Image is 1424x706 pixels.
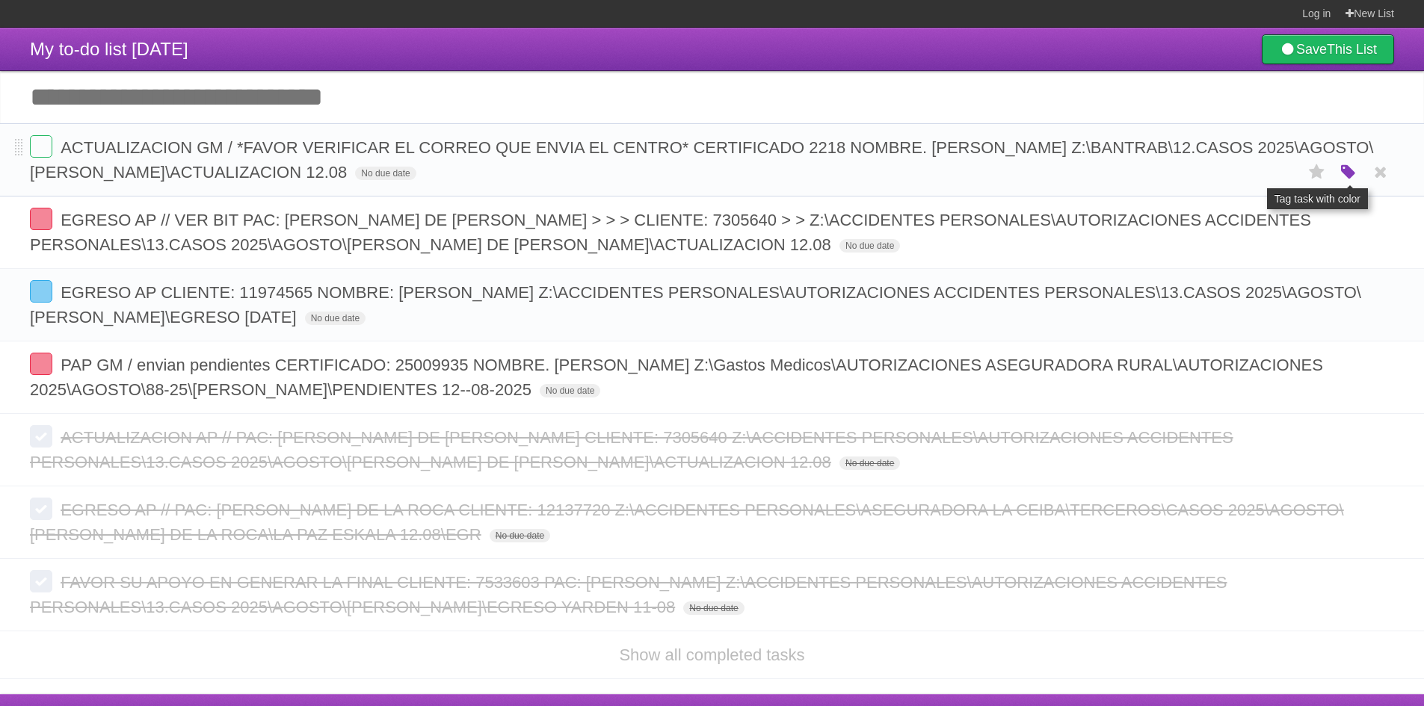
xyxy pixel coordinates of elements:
[490,529,550,542] span: No due date
[30,39,188,59] span: My to-do list [DATE]
[355,167,416,180] span: No due date
[30,138,1373,182] span: ACTUALIZACION GM / *FAVOR VERIFICAR EL CORREO QUE ENVIA EL CENTRO* CERTIFICADO 2218 NOMBRE. [PERS...
[305,312,366,325] span: No due date
[1262,34,1394,64] a: SaveThis List
[30,428,1233,471] span: ACTUALIZACION AP // PAC: [PERSON_NAME] DE [PERSON_NAME] CLIENTE: 7305640 Z:\ACCIDENTES PERSONALES...
[30,283,1361,326] span: EGRESO AP CLIENTE: 11974565 NOMBRE: [PERSON_NAME] Z:\ACCIDENTES PERSONALES\AUTORIZACIONES ACCIDEN...
[839,456,900,470] span: No due date
[30,501,1344,544] span: EGRESO AP // PAC: [PERSON_NAME] DE LA ROCA CLIENTE: 12137720 Z:\ACCIDENTES PERSONALES\ASEGURADORA...
[1327,42,1377,57] b: This List
[30,425,52,448] label: Done
[30,498,52,520] label: Done
[30,573,1227,616] span: FAVOR SU APOYO EN GENERAR LA FINAL CLIENTE: 7533603 PAC: [PERSON_NAME] Z:\ACCIDENTES PERSONALES\A...
[619,645,804,664] a: Show all completed tasks
[30,208,52,230] label: Done
[1303,160,1331,185] label: Star task
[683,601,744,615] span: No due date
[30,353,52,375] label: Done
[30,280,52,303] label: Done
[30,570,52,592] label: Done
[30,356,1323,399] span: PAP GM / envian pendientes CERTIFICADO: 25009935 NOMBRE. [PERSON_NAME] Z:\Gastos Medicos\AUTORIZA...
[839,239,900,253] span: No due date
[30,135,52,158] label: Done
[30,211,1311,254] span: EGRESO AP // VER BIT PAC: [PERSON_NAME] DE [PERSON_NAME] > > > CLIENTE: 7305640 > > Z:\ACCIDENTES...
[540,384,600,397] span: No due date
